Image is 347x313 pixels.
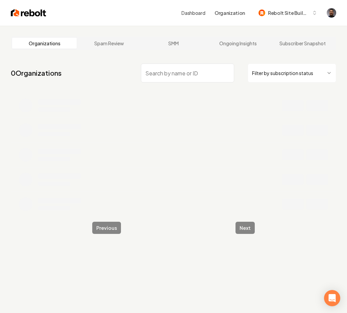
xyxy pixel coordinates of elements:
a: Subscriber Snapshot [270,38,335,49]
button: Open user button [327,8,336,18]
a: Spam Review [77,38,141,49]
a: Dashboard [181,9,205,16]
img: Daniel Humberto Ortega Celis [327,8,336,18]
input: Search by name or ID [141,64,234,82]
a: Ongoing Insights [206,38,270,49]
span: Rebolt Site Builder [268,9,309,17]
button: Organization [210,7,249,19]
img: Rebolt Logo [11,8,46,18]
a: SMM [141,38,206,49]
div: Open Intercom Messenger [324,290,340,306]
a: 0Organizations [11,68,61,78]
img: Rebolt Site Builder [258,9,265,16]
a: Organizations [12,38,77,49]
